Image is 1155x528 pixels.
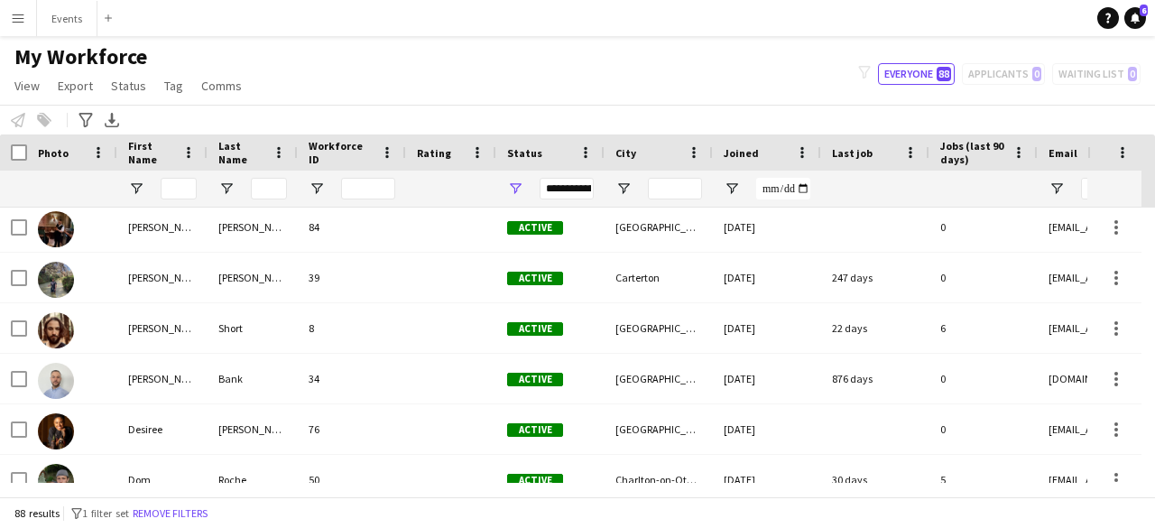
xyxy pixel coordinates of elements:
div: Roche [208,455,298,505]
div: 34 [298,354,406,403]
div: [PERSON_NAME] [117,253,208,302]
input: Last Name Filter Input [251,178,287,199]
button: Open Filter Menu [128,181,144,197]
a: Export [51,74,100,97]
span: Active [507,221,563,235]
div: [PERSON_NAME] [208,253,298,302]
input: Joined Filter Input [756,178,810,199]
div: [PERSON_NAME] [117,202,208,252]
app-action-btn: Export XLSX [101,109,123,131]
div: 5 [929,455,1038,505]
span: Status [111,78,146,94]
a: Status [104,74,153,97]
button: Remove filters [129,504,211,523]
button: Events [37,1,97,36]
div: Charlton-on-Otmoor [605,455,713,505]
button: Open Filter Menu [309,181,325,197]
div: [PERSON_NAME] [208,404,298,454]
div: 84 [298,202,406,252]
span: Jobs (last 90 days) [940,139,1005,166]
a: 6 [1124,7,1146,29]
button: Open Filter Menu [724,181,740,197]
div: [DATE] [713,303,821,353]
span: Photo [38,146,69,160]
div: [DATE] [713,354,821,403]
a: Tag [157,74,190,97]
div: 39 [298,253,406,302]
div: [PERSON_NAME] [117,354,208,403]
div: 247 days [821,253,929,302]
app-action-btn: Advanced filters [75,109,97,131]
div: 6 [929,303,1038,353]
span: Active [507,272,563,285]
div: Carterton [605,253,713,302]
button: Open Filter Menu [615,181,632,197]
input: Workforce ID Filter Input [341,178,395,199]
div: 30 days [821,455,929,505]
img: David Arthur Short [38,312,74,348]
a: View [7,74,47,97]
div: [DATE] [713,455,821,505]
div: [PERSON_NAME] [208,202,298,252]
div: Short [208,303,298,353]
div: 0 [929,253,1038,302]
input: First Name Filter Input [161,178,197,199]
span: Email [1049,146,1077,160]
span: Active [507,373,563,386]
div: [GEOGRAPHIC_DATA] [605,202,713,252]
span: Comms [201,78,242,94]
span: Active [507,423,563,437]
span: 6 [1140,5,1148,16]
div: 50 [298,455,406,505]
span: 1 filter set [82,506,129,520]
span: Export [58,78,93,94]
span: My Workforce [14,43,147,70]
div: [PERSON_NAME] [117,303,208,353]
span: Active [507,322,563,336]
div: [GEOGRAPHIC_DATA] [605,354,713,403]
div: [DATE] [713,404,821,454]
span: View [14,78,40,94]
button: Open Filter Menu [218,181,235,197]
input: City Filter Input [648,178,702,199]
span: Rating [417,146,451,160]
div: Bank [208,354,298,403]
span: City [615,146,636,160]
span: Tag [164,78,183,94]
img: Dom Roche [38,464,74,500]
span: Active [507,474,563,487]
div: 8 [298,303,406,353]
div: [GEOGRAPHIC_DATA] [605,303,713,353]
div: 22 days [821,303,929,353]
div: Desiree [117,404,208,454]
span: First Name [128,139,175,166]
div: 0 [929,354,1038,403]
div: 0 [929,202,1038,252]
span: Joined [724,146,759,160]
button: Open Filter Menu [507,181,523,197]
span: Last Name [218,139,265,166]
button: Open Filter Menu [1049,181,1065,197]
span: Status [507,146,542,160]
span: Last job [832,146,873,160]
div: [DATE] [713,253,821,302]
div: 76 [298,404,406,454]
img: craig shea [38,211,74,247]
span: 88 [937,67,951,81]
img: Desiree De Almeida Maldonado [38,413,74,449]
div: [GEOGRAPHIC_DATA] [605,404,713,454]
div: Dom [117,455,208,505]
div: 0 [929,404,1038,454]
div: 876 days [821,354,929,403]
img: Daniel Butler [38,262,74,298]
img: David Bank [38,363,74,399]
button: Everyone88 [878,63,955,85]
span: Workforce ID [309,139,374,166]
a: Comms [194,74,249,97]
div: [DATE] [713,202,821,252]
